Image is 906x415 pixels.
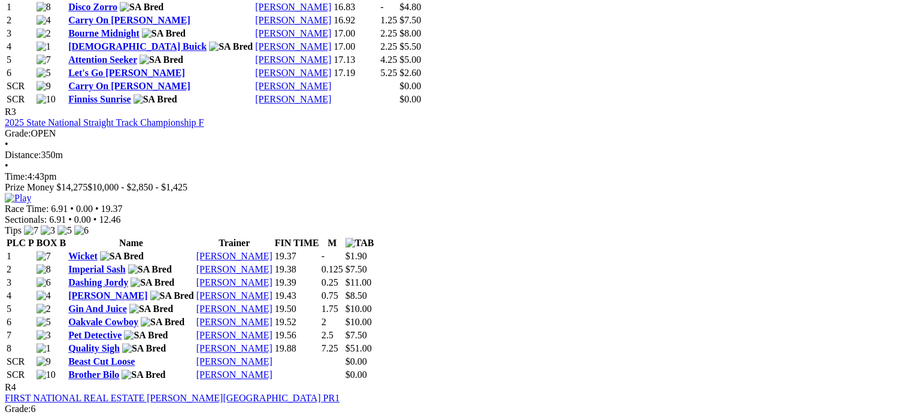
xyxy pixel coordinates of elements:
div: 6 [5,404,901,414]
td: 19.43 [274,290,320,302]
a: [PERSON_NAME] [255,28,331,38]
text: 1.25 [380,15,397,25]
span: • [68,214,72,225]
text: 5.25 [380,68,397,78]
span: PLC [7,238,26,248]
text: 0.125 [322,264,343,274]
th: M [321,237,344,249]
th: FIN TIME [274,237,320,249]
span: Distance: [5,150,41,160]
a: [PERSON_NAME] [255,81,331,91]
span: R3 [5,107,16,117]
th: Trainer [196,237,273,249]
span: • [95,204,99,214]
img: SA Bred [209,41,253,52]
span: Grade: [5,404,31,414]
a: Quality Sigh [68,343,120,353]
td: 17.19 [333,67,378,79]
a: Carry On [PERSON_NAME] [68,81,190,91]
td: 7 [6,329,35,341]
td: 17.00 [333,28,378,40]
img: 2 [37,304,51,314]
span: 6.91 [51,204,68,214]
span: $5.00 [399,54,421,65]
a: [PERSON_NAME] [196,251,272,261]
a: Attention Seeker [68,54,137,65]
img: 6 [74,225,89,236]
img: 5 [37,68,51,78]
text: 1.75 [322,304,338,314]
span: • [93,214,97,225]
span: • [70,204,74,214]
img: SA Bred [120,2,163,13]
a: FIRST NATIONAL REAL ESTATE [PERSON_NAME][GEOGRAPHIC_DATA] PR1 [5,393,340,403]
img: SA Bred [122,343,166,354]
img: 7 [37,54,51,65]
img: 8 [37,2,51,13]
td: 16.83 [333,1,378,13]
span: Time: [5,171,28,181]
img: 4 [37,15,51,26]
a: Dashing Jordy [68,277,128,287]
a: [PERSON_NAME] [68,290,147,301]
td: 19.39 [274,277,320,289]
a: [DEMOGRAPHIC_DATA] Buick [68,41,207,52]
a: [PERSON_NAME] [196,277,272,287]
a: Pet Detective [68,330,122,340]
img: TAB [346,238,374,249]
text: 2.25 [380,41,397,52]
a: [PERSON_NAME] [196,343,272,353]
a: [PERSON_NAME] [196,304,272,314]
img: 8 [37,264,51,275]
text: 4.25 [380,54,397,65]
td: 19.50 [274,303,320,315]
td: SCR [6,80,35,92]
span: • [5,139,8,149]
div: OPEN [5,128,901,139]
td: 19.52 [274,316,320,328]
img: SA Bred [134,94,177,105]
td: 8 [6,343,35,355]
span: Tips [5,225,22,235]
img: SA Bred [140,54,183,65]
span: $11.00 [346,277,371,287]
img: 4 [37,290,51,301]
span: 19.37 [101,204,123,214]
a: [PERSON_NAME] [196,290,272,301]
span: B [59,238,66,248]
a: [PERSON_NAME] [255,15,331,25]
span: Sectionals: [5,214,47,225]
a: [PERSON_NAME] [196,264,272,274]
span: $8.00 [399,28,421,38]
a: [PERSON_NAME] [255,54,331,65]
td: 19.37 [274,250,320,262]
td: 3 [6,28,35,40]
span: $51.00 [346,343,372,353]
td: 2 [6,14,35,26]
img: 1 [37,343,51,354]
a: Beast Cut Loose [68,356,135,366]
img: SA Bred [142,28,186,39]
span: BOX [37,238,57,248]
img: 5 [37,317,51,328]
a: Let's Go [PERSON_NAME] [68,68,185,78]
img: 7 [24,225,38,236]
a: Wicket [68,251,98,261]
td: 5 [6,303,35,315]
img: SA Bred [124,330,168,341]
th: Name [68,237,195,249]
text: - [322,251,325,261]
span: $0.00 [399,94,421,104]
img: SA Bred [129,304,173,314]
span: Grade: [5,128,31,138]
text: 2.25 [380,28,397,38]
img: 2 [37,28,51,39]
img: 1 [37,41,51,52]
img: 7 [37,251,51,262]
text: 7.25 [322,343,338,353]
span: P [28,238,34,248]
td: 1 [6,1,35,13]
td: 1 [6,250,35,262]
td: 3 [6,277,35,289]
a: [PERSON_NAME] [255,2,331,12]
